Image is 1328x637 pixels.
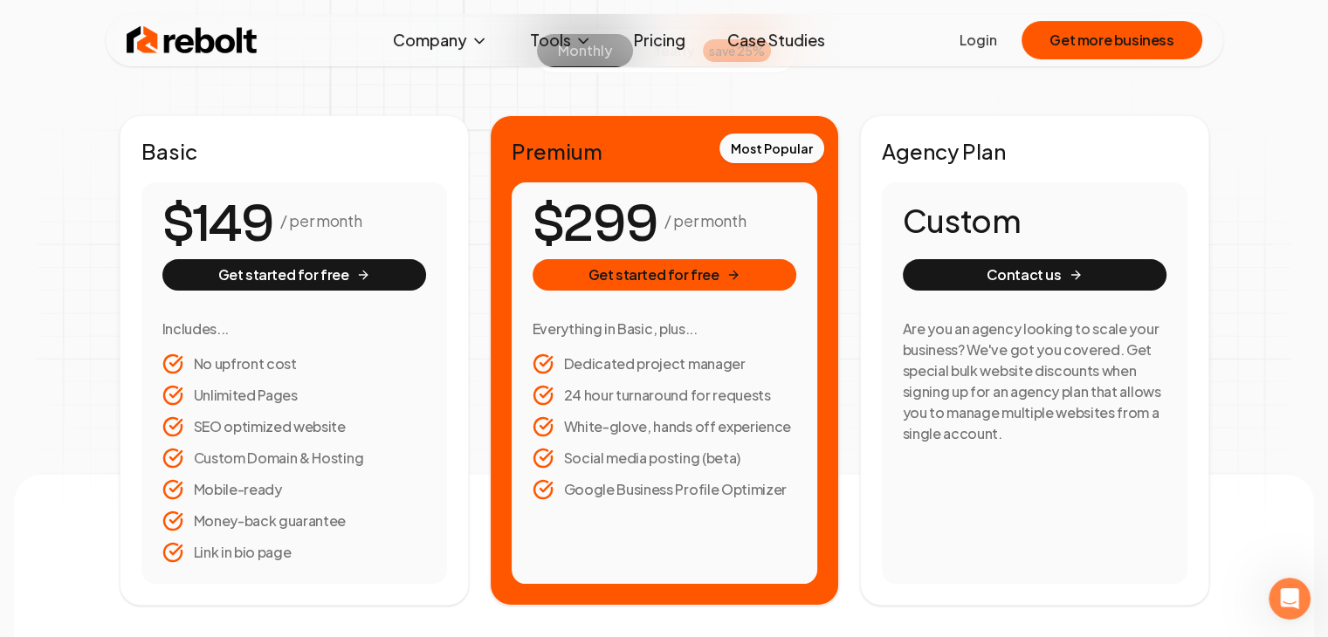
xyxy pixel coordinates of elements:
li: Money-back guarantee [162,510,426,531]
h2: Basic [141,137,447,165]
li: Link in bio page [162,542,426,563]
h3: Includes... [162,318,426,339]
a: Case Studies [713,23,839,58]
button: Tools [516,23,606,58]
li: Google Business Profile Optimizer [533,479,796,500]
li: No upfront cost [162,353,426,374]
li: White-glove, hands off experience [533,416,796,437]
a: Login [960,30,997,51]
button: Contact us [903,259,1166,291]
button: Company [379,23,502,58]
button: Get started for free [533,259,796,291]
p: / per month [664,209,746,233]
button: Get started for free [162,259,426,291]
div: Most Popular [719,134,824,163]
number-flow-react: $299 [533,185,657,264]
h3: Are you an agency looking to scale your business? We've got you covered. Get special bulk website... [903,318,1166,444]
number-flow-react: $149 [162,185,273,264]
li: Dedicated project manager [533,353,796,374]
p: / per month [280,209,361,233]
h2: Premium [512,137,817,165]
li: Mobile-ready [162,479,426,500]
h3: Everything in Basic, plus... [533,318,796,339]
iframe: Intercom live chat [1269,578,1311,620]
h2: Agency Plan [882,137,1187,165]
li: Unlimited Pages [162,385,426,406]
li: SEO optimized website [162,416,426,437]
li: Custom Domain & Hosting [162,448,426,469]
button: Get more business [1022,21,1201,59]
img: Rebolt Logo [127,23,258,58]
li: Social media posting (beta) [533,448,796,469]
h1: Custom [903,203,1166,238]
li: 24 hour turnaround for requests [533,385,796,406]
a: Pricing [620,23,699,58]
